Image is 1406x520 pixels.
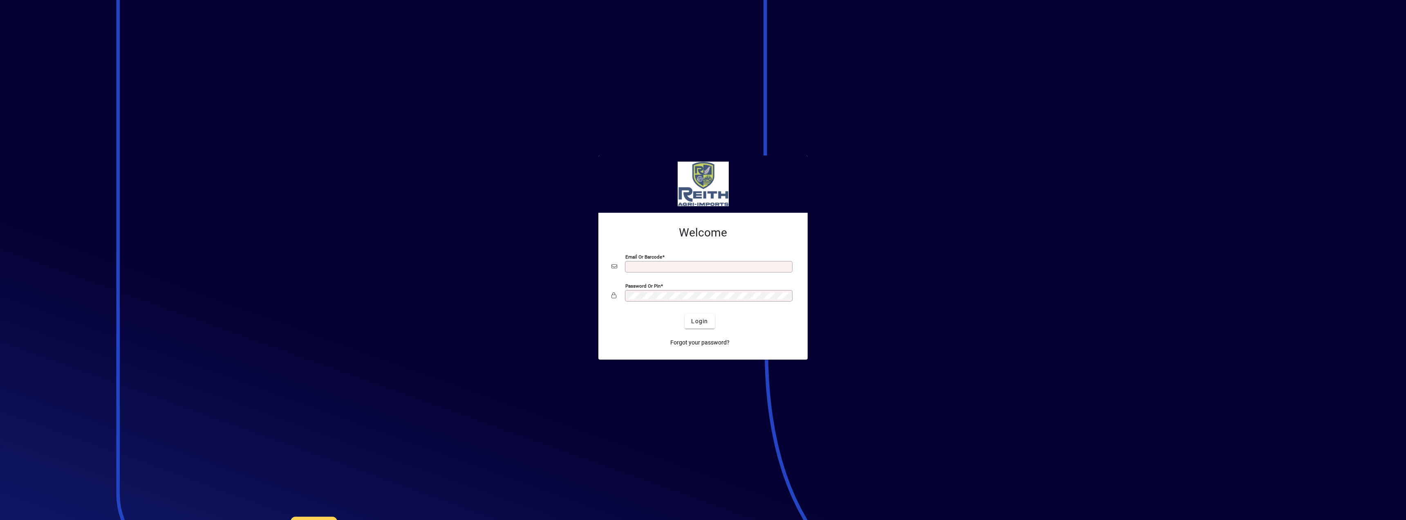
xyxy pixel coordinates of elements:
button: Login [685,314,714,329]
span: Login [691,317,708,326]
span: Forgot your password? [670,338,730,347]
mat-label: Password or Pin [625,283,660,289]
h2: Welcome [611,226,795,240]
a: Forgot your password? [667,335,733,350]
mat-label: Email or Barcode [625,254,662,260]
